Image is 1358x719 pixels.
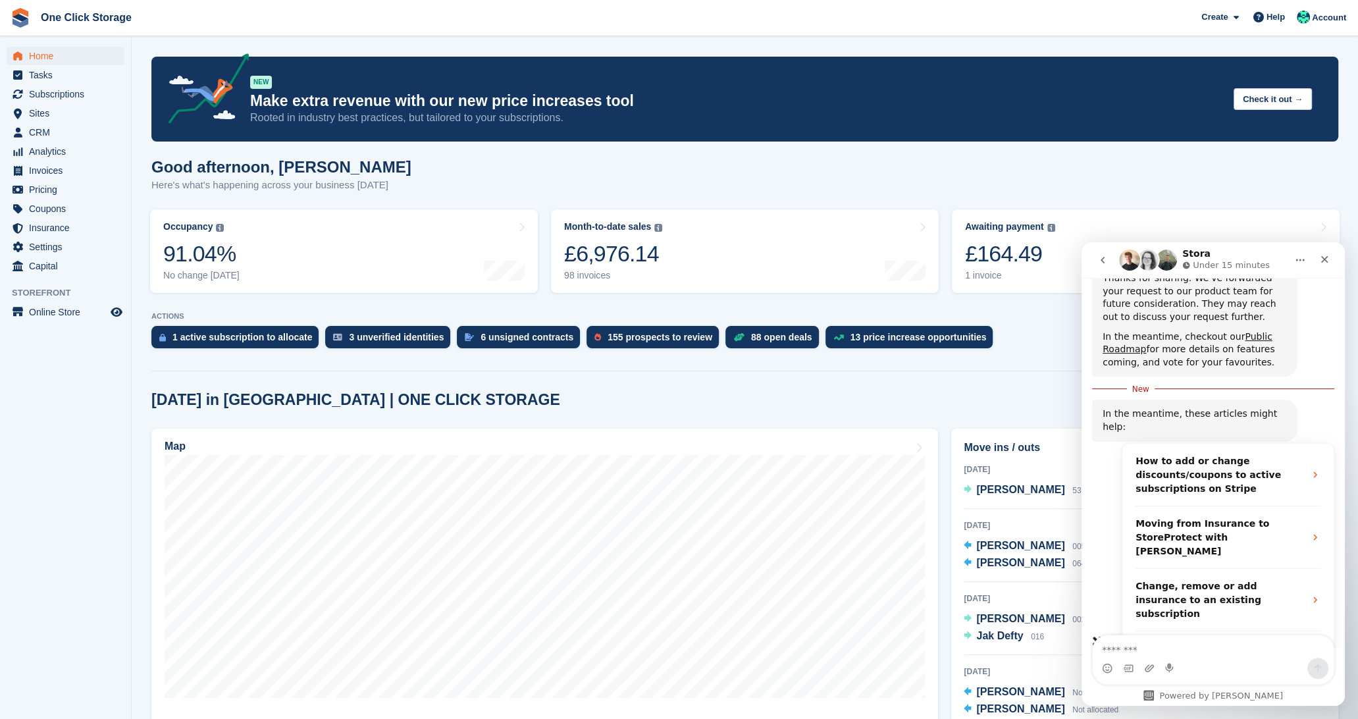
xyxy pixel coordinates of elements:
[250,76,272,89] div: NEW
[7,104,124,122] a: menu
[11,8,30,28] img: stora-icon-8386f47178a22dfd0bd8f6a31ec36ba5ce8667c1dd55bd0f319d3a0aa187defe.svg
[7,180,124,199] a: menu
[216,224,224,232] img: icon-info-grey-7440780725fd019a000dd9b08b2336e03edf1995a4989e88bcd33f0948082b44.svg
[7,66,124,84] a: menu
[151,312,1338,321] p: ACTIONS
[29,47,108,65] span: Home
[1047,224,1055,232] img: icon-info-grey-7440780725fd019a000dd9b08b2336e03edf1995a4989e88bcd33f0948082b44.svg
[349,332,444,342] div: 3 unverified identities
[1031,632,1044,641] span: 016
[465,333,474,341] img: contract_signature_icon-13c848040528278c33f63329250d36e43548de30e8caae1d1a13099fd9432cc5.svg
[1297,11,1310,24] img: Katy Forster
[587,326,725,355] a: 155 prospects to review
[151,158,411,176] h1: Good afternoon, [PERSON_NAME]
[976,613,1064,624] span: [PERSON_NAME]
[1072,688,1118,697] span: Not allocated
[7,200,124,218] a: menu
[7,161,124,180] a: menu
[151,326,325,355] a: 1 active subscription to allocate
[551,209,939,293] a: Month-to-date sales £6,976.14 98 invoices
[29,161,108,180] span: Invoices
[29,180,108,199] span: Pricing
[29,85,108,103] span: Subscriptions
[333,333,342,341] img: verify_identity-adf6edd0f0f0b5bbfe63781bf79b02c33cf7c696d77639b501bdc392416b5a36.svg
[159,333,166,342] img: active_subscription_to_allocate_icon-d502201f5373d7db506a760aba3b589e785aa758c864c3986d89f69b8ff3...
[564,270,662,281] div: 98 invoices
[7,219,124,237] a: menu
[29,104,108,122] span: Sites
[965,240,1055,267] div: £164.49
[325,326,457,355] a: 3 unverified identities
[964,440,1326,456] h2: Move ins / outs
[163,221,213,232] div: Occupancy
[976,484,1064,495] span: [PERSON_NAME]
[964,628,1044,645] a: Jak Defty 016
[965,221,1044,232] div: Awaiting payment
[1072,486,1081,495] span: 53
[12,286,131,300] span: Storefront
[1072,559,1085,568] span: 064
[964,666,1326,678] div: [DATE]
[151,391,560,409] h2: [DATE] in [GEOGRAPHIC_DATA] | ONE CLICK STORAGE
[36,7,137,28] a: One Click Storage
[250,92,1223,111] p: Make extra revenue with our new price increases tool
[952,209,1340,293] a: Awaiting payment £164.49 1 invoice
[29,257,108,275] span: Capital
[151,178,411,193] p: Here's what's happening across your business [DATE]
[1234,88,1312,110] button: Check it out →
[965,270,1055,281] div: 1 invoice
[29,66,108,84] span: Tasks
[1072,542,1085,551] span: 005
[564,221,651,232] div: Month-to-date sales
[964,519,1326,531] div: [DATE]
[29,142,108,161] span: Analytics
[1072,615,1085,624] span: 002
[751,332,812,342] div: 88 open deals
[1072,705,1118,714] span: Not allocated
[29,123,108,142] span: CRM
[29,303,108,321] span: Online Store
[964,701,1118,718] a: [PERSON_NAME] Not allocated
[109,304,124,320] a: Preview store
[976,557,1064,568] span: [PERSON_NAME]
[608,332,712,342] div: 155 prospects to review
[733,333,744,342] img: deal-1b604bf984904fb50ccaf53a9ad4b4a5d6e5aea283cecdc64d6e3604feb123c2.svg
[964,684,1118,701] a: [PERSON_NAME] Not allocated
[833,334,844,340] img: price_increase_opportunities-93ffe204e8149a01c8c9dc8f82e8f89637d9d84a8eef4429ea346261dce0b2c0.svg
[964,538,1085,555] a: [PERSON_NAME] 005
[964,555,1085,572] a: [PERSON_NAME] 064
[457,326,587,355] a: 6 unsigned contracts
[250,111,1223,125] p: Rooted in industry best practices, but tailored to your subscriptions.
[157,53,249,128] img: price-adjustments-announcement-icon-8257ccfd72463d97f412b2fc003d46551f7dbcb40ab6d574587a9cd5c0d94...
[725,326,825,355] a: 88 open deals
[163,240,240,267] div: 91.04%
[654,224,662,232] img: icon-info-grey-7440780725fd019a000dd9b08b2336e03edf1995a4989e88bcd33f0948082b44.svg
[964,482,1081,499] a: [PERSON_NAME] 53
[7,123,124,142] a: menu
[964,593,1326,604] div: [DATE]
[172,332,312,342] div: 1 active subscription to allocate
